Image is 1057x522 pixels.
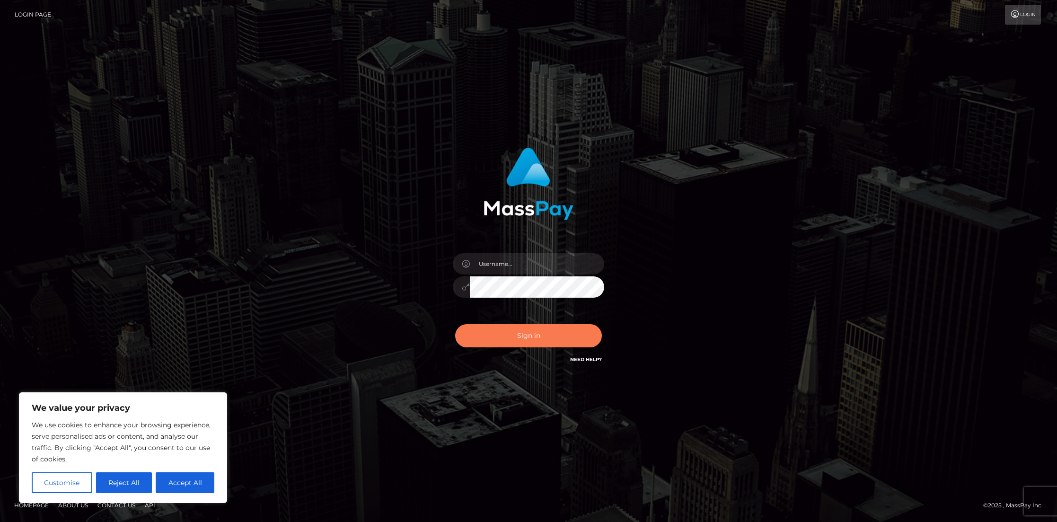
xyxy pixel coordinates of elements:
[32,419,214,465] p: We use cookies to enhance your browsing experience, serve personalised ads or content, and analys...
[455,324,602,347] button: Sign in
[1005,5,1041,25] a: Login
[94,498,139,513] a: Contact Us
[96,472,152,493] button: Reject All
[484,148,573,220] img: MassPay Login
[141,498,159,513] a: API
[54,498,92,513] a: About Us
[32,472,92,493] button: Customise
[10,498,53,513] a: Homepage
[19,392,227,503] div: We value your privacy
[470,253,604,274] input: Username...
[983,500,1050,511] div: © 2025 , MassPay Inc.
[156,472,214,493] button: Accept All
[15,5,51,25] a: Login Page
[570,356,602,363] a: Need Help?
[32,402,214,414] p: We value your privacy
